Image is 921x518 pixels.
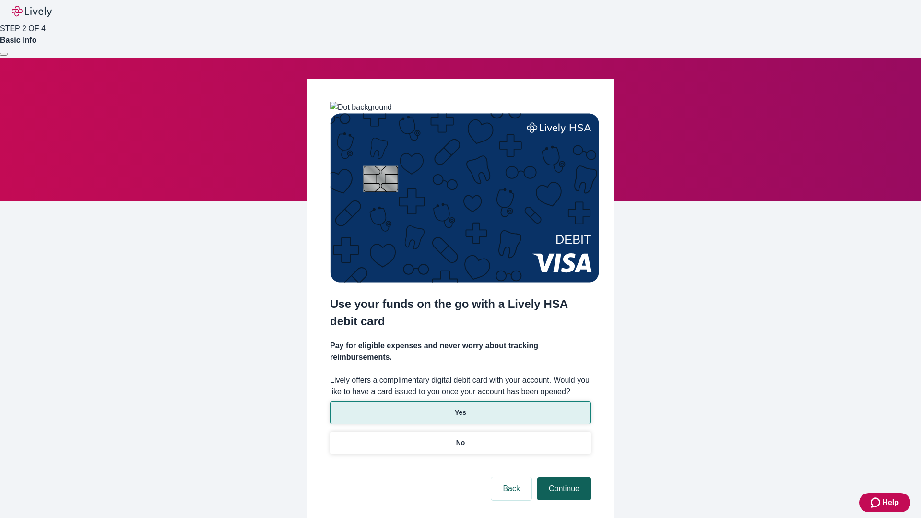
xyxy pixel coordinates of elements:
[859,493,910,512] button: Zendesk support iconHelp
[330,401,591,424] button: Yes
[330,295,591,330] h2: Use your funds on the go with a Lively HSA debit card
[456,438,465,448] p: No
[455,408,466,418] p: Yes
[330,340,591,363] h4: Pay for eligible expenses and never worry about tracking reimbursements.
[882,497,899,508] span: Help
[537,477,591,500] button: Continue
[330,375,591,398] label: Lively offers a complimentary digital debit card with your account. Would you like to have a card...
[330,102,392,113] img: Dot background
[330,432,591,454] button: No
[491,477,531,500] button: Back
[12,6,52,17] img: Lively
[871,497,882,508] svg: Zendesk support icon
[330,113,599,283] img: Debit card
